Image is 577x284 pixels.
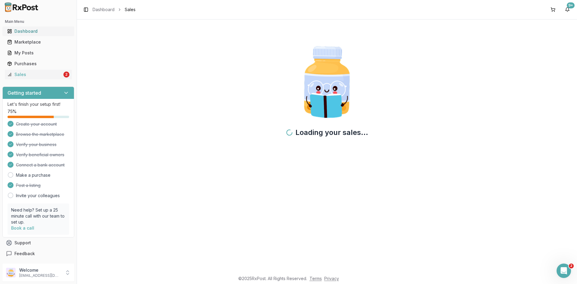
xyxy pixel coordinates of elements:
a: Dashboard [5,26,72,37]
span: 2 [569,264,574,268]
textarea: Message… [5,184,115,194]
span: Feedback [14,251,35,257]
p: Welcome [19,267,61,273]
span: OK [43,90,51,98]
span: Browse the marketplace [16,131,64,137]
div: Marketplace [7,39,69,45]
span: 75 % [8,108,17,115]
div: Roxy says… [5,52,115,72]
span: Create your account [16,121,57,127]
h2: Loading your sales... [286,128,368,137]
a: Sales2 [5,69,72,80]
p: Let's finish your setup first! [8,101,69,107]
div: Dashboard [7,28,69,34]
button: Gif picker [19,197,24,202]
button: My Posts [2,48,74,58]
button: Support [2,237,74,248]
button: Home [94,2,105,14]
div: 81c4bf25276a order change lot and exp [26,124,111,136]
div: 9+ [567,2,575,8]
div: lot: CTDKDA EXP:05/27 LOT: CSZPPA EXP: 04/27 LOT:CSZPCA EXP: 03/27 LOT: CSZPCA EXP: 03/27 LOT: CT... [26,139,111,198]
p: Active 13h ago [29,8,58,14]
span: Verify your business [16,142,56,148]
div: Purchases [7,61,69,67]
h1: [PERSON_NAME] [29,3,68,8]
a: Book a call [11,225,34,231]
a: Purchases [5,58,72,69]
button: Feedback [2,248,74,259]
div: Aslan says… [5,120,115,208]
a: Invite your colleagues [16,193,60,199]
button: 9+ [563,5,572,14]
p: Need help? Set up a 25 minute call with our team to set up. [11,207,66,225]
span: Connect a bank account [16,162,65,168]
div: good to go! [5,35,39,48]
div: [DATE] [5,112,115,120]
div: Rate your conversation [11,78,83,85]
button: go back [4,2,15,14]
a: Terms [310,276,322,281]
button: Dashboard [2,26,74,36]
h2: Main Menu [5,19,72,24]
div: Manuel says… [5,35,115,53]
p: [EMAIL_ADDRESS][DOMAIN_NAME] [19,273,61,278]
div: Sales [7,72,62,78]
a: Dashboard [93,7,114,13]
img: User avatar [6,268,16,277]
a: Marketplace [5,37,72,47]
a: Make a purchase [16,172,50,178]
h3: Getting started [8,89,41,96]
div: Help [PERSON_NAME] understand how they’re doing: [5,52,99,71]
div: 2 [63,72,69,78]
div: Roxy says… [5,72,115,112]
button: Marketplace [2,37,74,47]
span: Terrible [14,90,23,98]
span: Great [57,90,65,98]
a: My Posts [5,47,72,58]
button: Send a message… [103,194,113,204]
span: Verify beneficial owners [16,152,64,158]
div: My Posts [7,50,69,56]
div: good to go! [10,38,34,44]
span: Amazing [71,90,79,98]
button: Sales2 [2,70,74,79]
a: Privacy [324,276,339,281]
button: Emoji picker [9,197,14,202]
div: 81c4bf25276a order change lot and explot: CTDKDA EXP:05/27LOT: CSZPPA EXP: 04/27LOT:CSZPCA EXP: 0... [22,120,115,201]
img: Profile image for Manuel [17,3,27,13]
img: RxPost Logo [2,2,41,12]
div: Help [PERSON_NAME] understand how they’re doing: [10,56,94,68]
nav: breadcrumb [93,7,136,13]
span: Sales [125,7,136,13]
div: Close [105,2,116,13]
span: Post a listing [16,182,41,188]
button: Upload attachment [29,197,33,202]
button: Purchases [2,59,74,69]
span: Bad [29,90,37,98]
img: Smart Pill Bottle [288,44,365,121]
iframe: Intercom live chat [557,264,571,278]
